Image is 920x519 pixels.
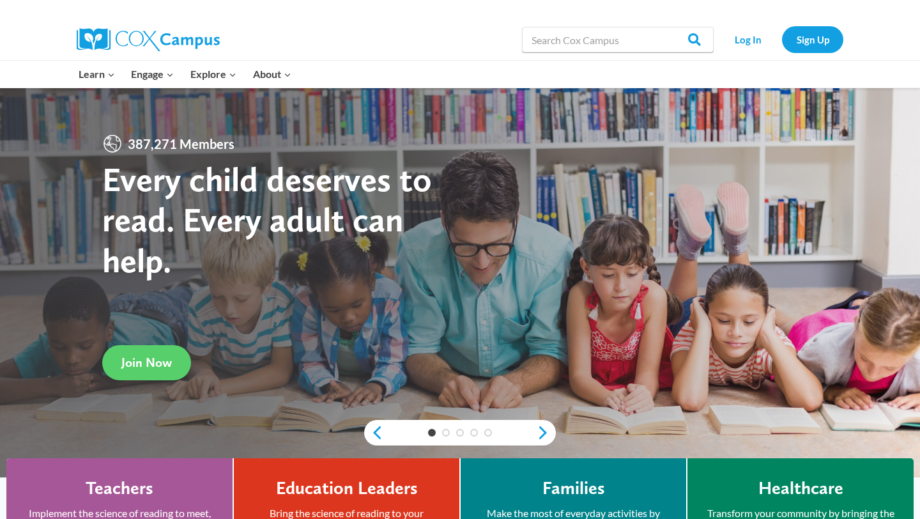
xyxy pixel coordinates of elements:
span: Engage [131,66,174,82]
a: Log In [720,26,776,52]
h4: Education Leaders [276,477,418,499]
span: About [253,66,291,82]
h4: Healthcare [758,477,843,499]
strong: Every child deserves to read. Every adult can help. [102,159,432,281]
a: 5 [484,429,492,437]
a: next [537,425,556,440]
span: 387,271 Members [123,134,240,154]
a: 4 [470,429,478,437]
input: Search Cox Campus [522,27,714,52]
a: Sign Up [782,26,843,52]
nav: Secondary Navigation [720,26,843,52]
h4: Families [542,477,605,499]
a: 1 [428,429,436,437]
h4: Teachers [86,477,153,499]
span: Explore [190,66,236,82]
div: content slider buttons [364,420,556,445]
span: Join Now [121,355,172,370]
a: 3 [456,429,464,437]
a: Join Now [102,345,191,380]
span: Learn [79,66,115,82]
img: Cox Campus [77,28,220,51]
nav: Primary Navigation [70,61,299,88]
a: 2 [442,429,450,437]
a: previous [364,425,383,440]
